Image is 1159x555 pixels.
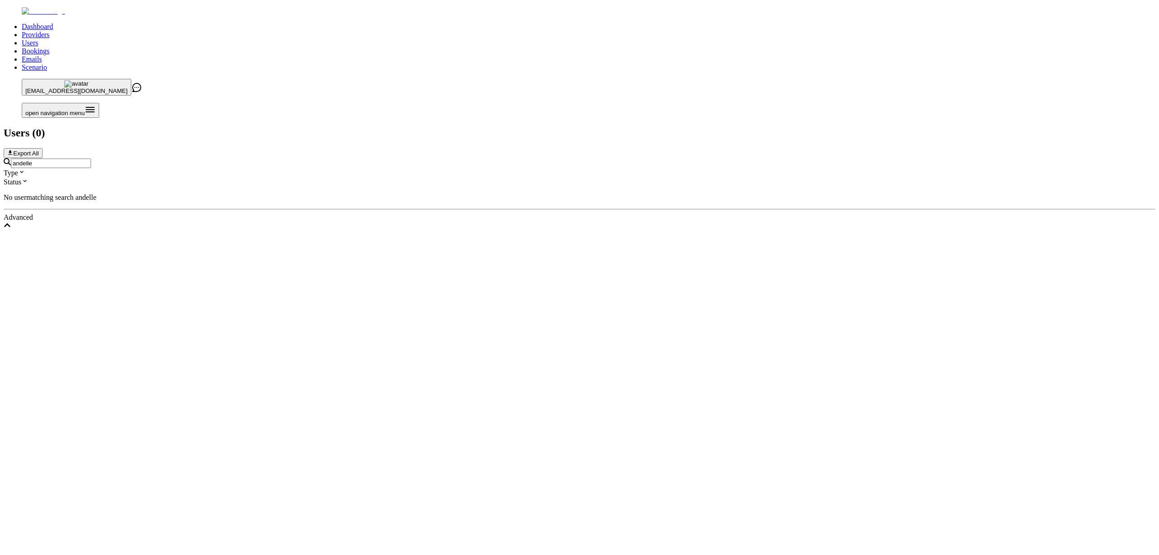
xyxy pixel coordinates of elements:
input: Search by email [11,159,91,168]
a: Users [22,39,38,47]
div: Type [4,168,1155,177]
p: No user matching search andelle [4,193,1155,202]
span: Advanced [4,213,33,221]
div: Status [4,177,1155,186]
a: Emails [22,55,42,63]
a: Dashboard [22,23,53,30]
img: Fluum Logo [22,7,65,15]
button: Export All [4,148,43,158]
a: Bookings [22,47,49,55]
a: Scenario [22,63,47,71]
h2: Users ( 0 ) [4,127,1155,139]
img: avatar [64,80,88,87]
button: avatar[EMAIL_ADDRESS][DOMAIN_NAME] [22,79,131,96]
button: Open menu [22,103,99,118]
a: Providers [22,31,49,39]
span: open navigation menu [25,110,85,116]
span: [EMAIL_ADDRESS][DOMAIN_NAME] [25,87,128,94]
